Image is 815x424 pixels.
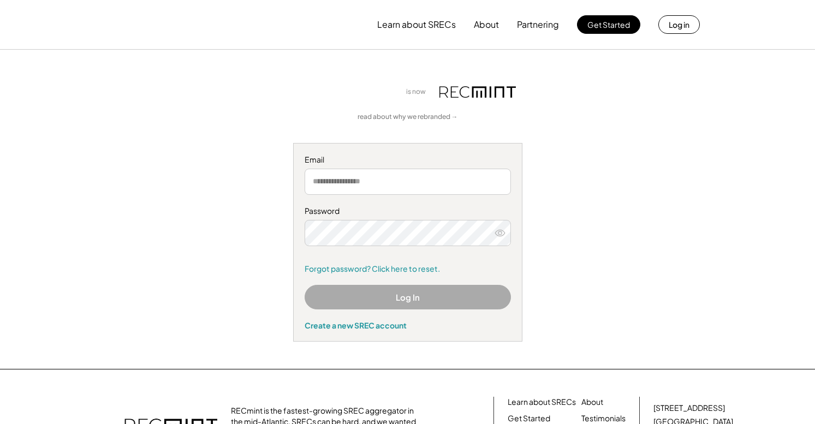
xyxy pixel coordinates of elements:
[439,86,516,98] img: recmint-logotype%403x.png
[581,413,626,424] a: Testimonials
[517,14,559,35] button: Partnering
[508,397,576,408] a: Learn about SRECs
[305,320,511,330] div: Create a new SREC account
[508,413,550,424] a: Get Started
[300,77,398,107] img: yH5BAEAAAAALAAAAAABAAEAAAIBRAA7
[403,87,434,97] div: is now
[658,15,700,34] button: Log in
[305,154,511,165] div: Email
[377,14,456,35] button: Learn about SRECs
[581,397,603,408] a: About
[653,403,725,414] div: [STREET_ADDRESS]
[577,15,640,34] button: Get Started
[116,6,206,43] img: yH5BAEAAAAALAAAAAABAAEAAAIBRAA7
[358,112,458,122] a: read about why we rebranded →
[474,14,499,35] button: About
[305,285,511,309] button: Log In
[305,206,511,217] div: Password
[305,264,511,274] a: Forgot password? Click here to reset.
